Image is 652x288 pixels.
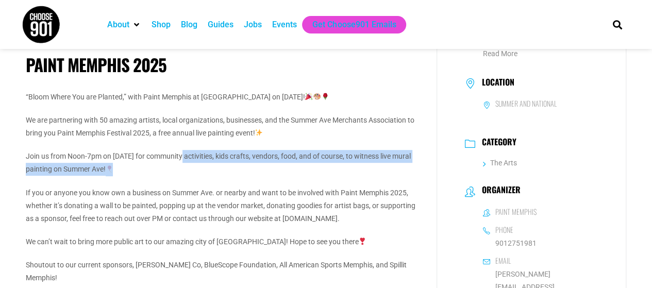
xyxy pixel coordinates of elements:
[26,91,421,104] p: “Bloom Where You are Planted,” with Paint Memphis at [GEOGRAPHIC_DATA] on [DATE]!
[152,19,171,31] a: Shop
[26,187,421,226] p: If you or anyone you know own a business on Summer Ave. or nearby and want to be involved with Pa...
[181,19,197,31] a: Blog
[26,235,421,248] p: We can’t wait to bring more public art to our amazing city of [GEOGRAPHIC_DATA]! Hope to see you ...
[495,99,557,108] h6: Summer and National
[495,225,513,234] h6: Phone
[359,238,366,245] img: ❣️
[26,55,421,75] h1: Paint Memphis 2025
[313,93,321,100] img: 🎨
[244,19,262,31] a: Jobs
[305,93,312,100] img: 🎉
[495,207,537,216] h6: Paint Memphis
[26,150,421,176] p: Join us from Noon-7pm on [DATE] for community activities, kids crafts, vendors, food, and of cour...
[102,16,595,33] nav: Main nav
[107,19,129,31] a: About
[26,259,421,284] p: Shoutout to our current sponsors, [PERSON_NAME] Co, BlueScope Foundation, All American Sports Mem...
[483,49,517,58] a: Read More
[483,159,517,167] a: The Arts
[477,77,514,90] h3: Location
[255,129,262,136] img: ✨
[208,19,233,31] a: Guides
[477,185,521,197] h3: Organizer
[477,137,516,149] h3: Category
[272,19,297,31] a: Events
[609,16,626,33] div: Search
[495,256,511,265] h6: Email
[106,165,113,173] img: 🎈
[483,237,537,250] a: 9012751981
[322,93,329,100] img: 🌹
[26,114,421,140] p: We are partnering with 50 amazing artists, local organizations, businesses, and the Summer Ave Me...
[102,16,146,33] div: About
[312,19,396,31] a: Get Choose901 Emails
